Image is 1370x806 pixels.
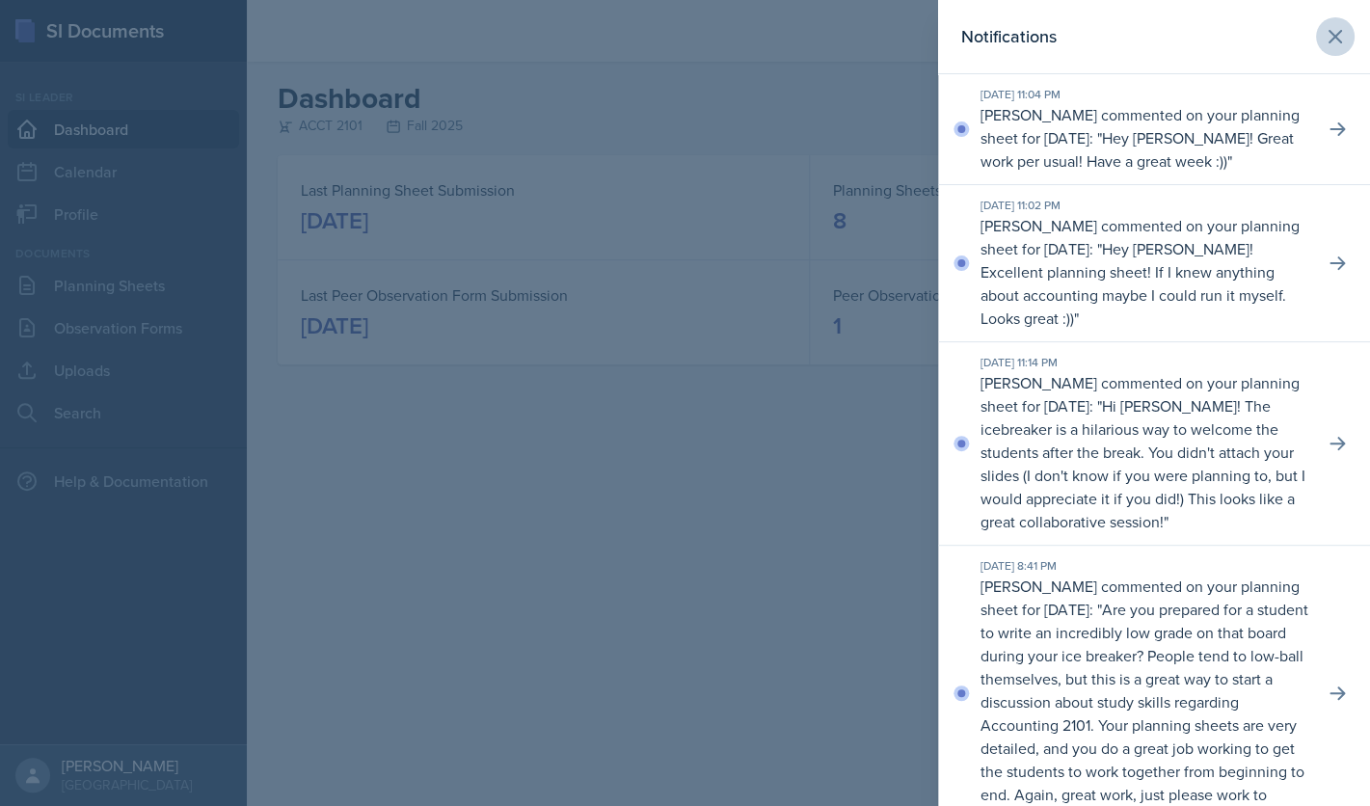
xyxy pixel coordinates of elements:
[980,557,1308,575] div: [DATE] 8:41 PM
[980,103,1308,173] p: [PERSON_NAME] commented on your planning sheet for [DATE]: " "
[980,197,1308,214] div: [DATE] 11:02 PM
[961,23,1057,50] h2: Notifications
[980,238,1286,329] p: Hey [PERSON_NAME]! Excellent planning sheet! If I knew anything about accounting maybe I could ru...
[980,395,1305,532] p: Hi [PERSON_NAME]! The icebreaker is a hilarious way to welcome the students after the break. You ...
[980,214,1308,330] p: [PERSON_NAME] commented on your planning sheet for [DATE]: " "
[980,86,1308,103] div: [DATE] 11:04 PM
[980,127,1294,172] p: Hey [PERSON_NAME]! Great work per usual! Have a great week :))
[980,354,1308,371] div: [DATE] 11:14 PM
[980,371,1308,533] p: [PERSON_NAME] commented on your planning sheet for [DATE]: " "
